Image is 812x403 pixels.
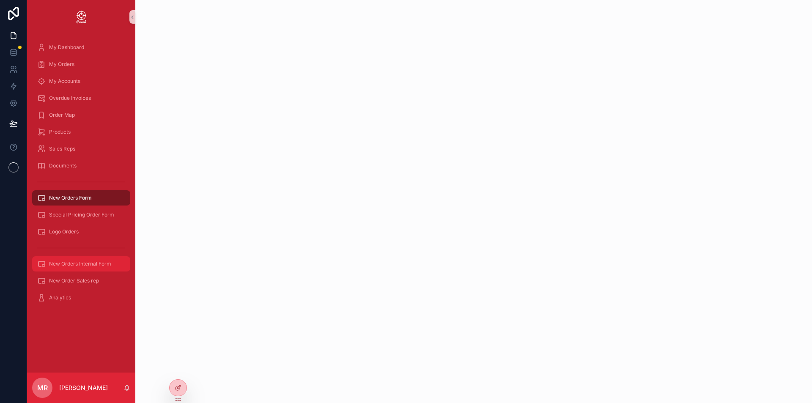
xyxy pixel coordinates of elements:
[32,124,130,140] a: Products
[49,44,84,51] span: My Dashboard
[49,195,92,201] span: New Orders Form
[32,290,130,305] a: Analytics
[49,294,71,301] span: Analytics
[32,256,130,271] a: New Orders Internal Form
[27,34,135,316] div: scrollable content
[32,40,130,55] a: My Dashboard
[49,61,74,68] span: My Orders
[74,10,88,24] img: App logo
[49,112,75,118] span: Order Map
[49,95,91,101] span: Overdue Invoices
[49,260,111,267] span: New Orders Internal Form
[49,162,77,169] span: Documents
[49,78,80,85] span: My Accounts
[32,224,130,239] a: Logo Orders
[32,190,130,206] a: New Orders Form
[32,107,130,123] a: Order Map
[49,228,79,235] span: Logo Orders
[49,145,75,152] span: Sales Reps
[49,211,114,218] span: Special Pricing Order Form
[32,207,130,222] a: Special Pricing Order Form
[32,90,130,106] a: Overdue Invoices
[49,129,71,135] span: Products
[32,273,130,288] a: New Order Sales rep
[37,383,48,393] span: MR
[32,141,130,156] a: Sales Reps
[32,74,130,89] a: My Accounts
[32,57,130,72] a: My Orders
[49,277,99,284] span: New Order Sales rep
[59,384,108,392] p: [PERSON_NAME]
[32,158,130,173] a: Documents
